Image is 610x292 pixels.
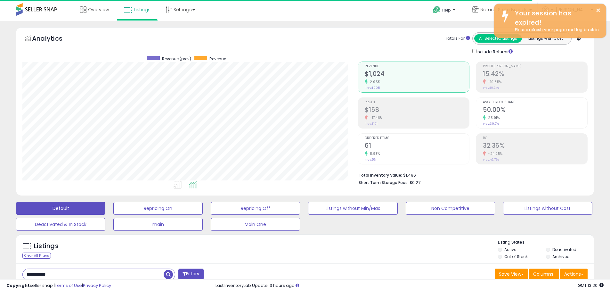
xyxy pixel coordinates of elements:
span: Revenue (prev) [162,56,191,62]
button: Actions [560,269,588,279]
span: ROI [483,137,587,140]
small: -19.85% [486,79,502,84]
div: Clear All Filters [22,253,51,259]
button: Non Competitive [406,202,495,215]
label: Archived [552,254,570,259]
label: Deactivated [552,247,576,252]
h2: $1,024 [365,70,469,79]
button: Listings With Cost [522,34,569,43]
span: 2025-08-11 13:20 GMT [578,282,604,288]
button: Main One [211,218,300,231]
button: Save View [495,269,528,279]
span: Listings [134,6,150,13]
p: Listing States: [498,239,594,246]
button: Deactivated & In Stock [16,218,105,231]
a: Privacy Policy [83,282,111,288]
b: Total Inventory Value: [359,172,402,178]
small: Prev: 19.24% [483,86,499,90]
small: -17.48% [368,115,383,120]
button: Filters [178,269,203,280]
a: Terms of Use [55,282,82,288]
span: $0.27 [410,179,420,186]
span: Columns [533,271,553,277]
button: All Selected Listings [474,34,522,43]
div: Your session has expired! [510,9,601,27]
span: Revenue [209,56,226,62]
strong: Copyright [6,282,30,288]
h5: Analytics [32,34,75,45]
small: Prev: 56 [365,158,376,162]
div: Totals For [445,36,470,42]
button: Repricing Off [211,202,300,215]
li: $1,496 [359,171,583,179]
button: Listings without Cost [503,202,592,215]
span: Natural State Brands [480,6,527,13]
button: main [113,218,203,231]
button: Columns [529,269,559,279]
button: Default [16,202,105,215]
small: -24.25% [486,151,503,156]
small: Prev: 42.72% [483,158,499,162]
label: Active [504,247,516,252]
h2: 50.00% [483,106,587,115]
small: 2.95% [368,79,380,84]
div: seller snap | | [6,283,111,289]
h5: Listings [34,242,59,251]
small: 25.91% [486,115,500,120]
h2: 32.36% [483,142,587,151]
span: Overview [88,6,109,13]
a: Help [428,1,462,21]
h2: 15.42% [483,70,587,79]
div: Last InventoryLab Update: 3 hours ago. [216,283,604,289]
i: Get Help [433,6,441,14]
span: Ordered Items [365,137,469,140]
label: Out of Stock [504,254,528,259]
div: Include Returns [468,48,520,55]
button: Listings without Min/Max [308,202,397,215]
span: Avg. Buybox Share [483,101,587,104]
b: Short Term Storage Fees: [359,180,409,185]
small: Prev: $995 [365,86,380,90]
button: × [596,6,601,14]
small: 8.93% [368,151,380,156]
h2: 61 [365,142,469,151]
small: Prev: 39.71% [483,122,499,126]
span: Help [442,7,451,13]
button: Repricing On [113,202,203,215]
small: Prev: $191 [365,122,378,126]
span: Profit [PERSON_NAME] [483,65,587,68]
span: Profit [365,101,469,104]
h2: $158 [365,106,469,115]
div: Please refresh your page and log back in [510,27,601,33]
span: Revenue [365,65,469,68]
